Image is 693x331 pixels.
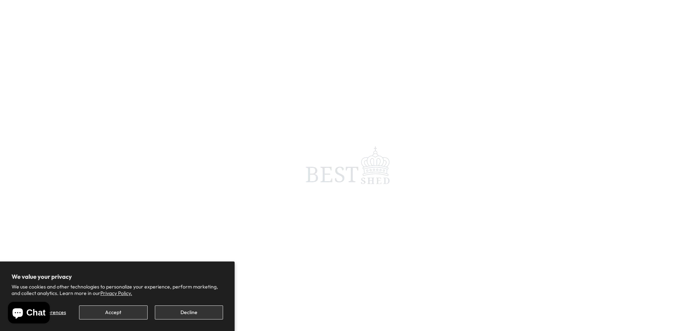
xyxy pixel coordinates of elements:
a: Privacy Policy. [100,290,132,296]
p: We use cookies and other technologies to personalize your experience, perform marketing, and coll... [12,283,223,296]
h2: We value your privacy [12,273,223,280]
button: Accept [79,305,147,319]
button: Decline [155,305,223,319]
inbox-online-store-chat: Shopify online store chat [6,302,52,325]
